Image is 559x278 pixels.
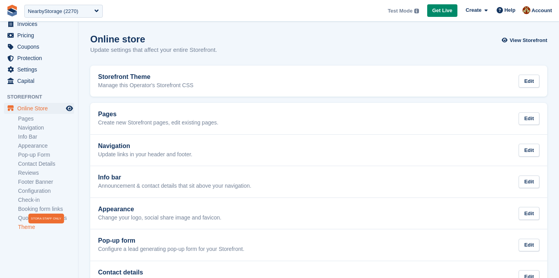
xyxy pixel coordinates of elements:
[18,178,74,186] a: Footer Banner
[98,214,221,221] p: Change your logo, social share image and favicon.
[4,103,74,114] a: menu
[17,30,64,41] span: Pricing
[98,82,193,89] p: Manage this Operator's Storefront CSS
[28,7,78,15] div: NearbyStorage (2270)
[4,18,74,29] a: menu
[4,30,74,41] a: menu
[4,53,74,64] a: menu
[98,269,246,276] h2: Contact details
[4,64,74,75] a: menu
[519,176,539,188] div: Edit
[427,4,457,17] a: Get Live
[18,115,74,123] a: Pages
[17,53,64,64] span: Protection
[65,104,74,113] a: Preview store
[98,246,244,253] p: Configure a lead generating pop-up form for your Storefront.
[18,142,74,150] a: Appearance
[98,183,251,190] p: Announcement & contact details that sit above your navigation.
[519,239,539,252] div: Edit
[18,151,74,159] a: Pop-up Form
[18,187,74,195] a: Configuration
[17,103,64,114] span: Online Store
[98,111,219,118] h2: Pages
[414,9,419,13] img: icon-info-grey-7440780725fd019a000dd9b08b2336e03edf1995a4989e88bcd33f0948082b44.svg
[98,143,193,150] h2: Navigation
[17,41,64,52] span: Coupons
[98,151,193,158] p: Update links in your header and footer.
[18,169,74,177] a: Reviews
[519,207,539,220] div: Edit
[98,206,221,213] h2: Appearance
[18,196,74,204] a: Check-in
[18,160,74,168] a: Contact Details
[4,41,74,52] a: menu
[90,229,547,261] a: Pop-up form Configure a lead generating pop-up form for your Storefront. Edit
[4,75,74,86] a: menu
[519,144,539,157] div: Edit
[18,124,74,132] a: Navigation
[17,64,64,75] span: Settings
[98,73,193,80] h2: Storefront Theme
[98,174,251,181] h2: Info bar
[466,6,481,14] span: Create
[532,7,552,15] span: Account
[504,34,547,47] a: View Storefront
[90,66,547,97] a: Storefront Theme Manage this Operator's Storefront CSS Edit
[90,103,547,134] a: Pages Create new Storefront pages, edit existing pages. Edit
[6,5,18,16] img: stora-icon-8386f47178a22dfd0bd8f6a31ec36ba5ce8667c1dd55bd0f319d3a0aa187defe.svg
[7,93,78,101] span: Storefront
[18,133,74,141] a: Info Bar
[90,198,547,229] a: Appearance Change your logo, social share image and favicon. Edit
[432,7,452,15] span: Get Live
[18,223,74,231] a: Theme
[90,46,217,55] p: Update settings that affect your entire Storefront.
[504,6,515,14] span: Help
[98,237,244,244] h2: Pop-up form
[90,34,217,44] h1: Online store
[388,7,412,15] span: Test Mode
[519,75,539,88] div: Edit
[17,75,64,86] span: Capital
[90,166,547,198] a: Info bar Announcement & contact details that sit above your navigation. Edit
[18,214,74,222] a: Quotation form links
[519,112,539,125] div: Edit
[98,119,219,126] p: Create new Storefront pages, edit existing pages.
[510,37,547,44] span: View Storefront
[18,205,74,213] a: Booking form links
[523,6,530,14] img: Steven
[90,135,547,166] a: Navigation Update links in your header and footer. Edit
[17,18,64,29] span: Invoices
